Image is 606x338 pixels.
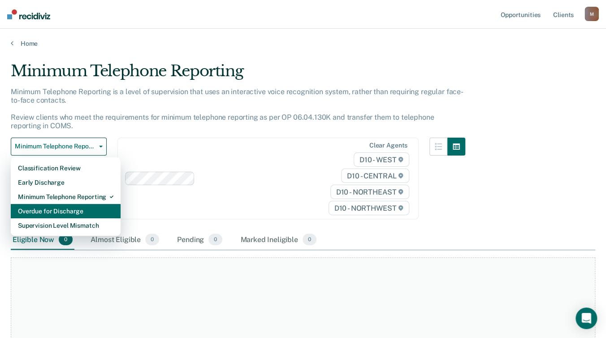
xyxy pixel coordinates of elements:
span: Minimum Telephone Reporting [15,143,95,150]
div: Almost Eligible0 [89,230,161,250]
div: Open Intercom Messenger [576,308,597,329]
div: Minimum Telephone Reporting [11,62,465,87]
div: Marked Ineligible0 [238,230,318,250]
div: Supervision Level Mismatch [18,218,113,233]
span: 0 [59,234,73,245]
span: D10 - WEST [354,152,409,167]
span: 0 [208,234,222,245]
p: Minimum Telephone Reporting is a level of supervision that uses an interactive voice recognition ... [11,87,463,130]
span: 0 [303,234,316,245]
span: D10 - CENTRAL [341,169,409,183]
img: Recidiviz [7,9,50,19]
div: Eligible Now0 [11,230,74,250]
div: Classification Review [18,161,113,175]
div: Minimum Telephone Reporting [18,190,113,204]
div: Overdue for Discharge [18,204,113,218]
span: D10 - NORTHEAST [330,185,409,199]
div: Pending0 [175,230,224,250]
div: Early Discharge [18,175,113,190]
a: Home [11,39,595,48]
button: M [584,7,599,21]
button: Minimum Telephone Reporting [11,138,107,156]
span: D10 - NORTHWEST [329,201,409,215]
span: 0 [145,234,159,245]
div: Clear agents [369,142,407,149]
